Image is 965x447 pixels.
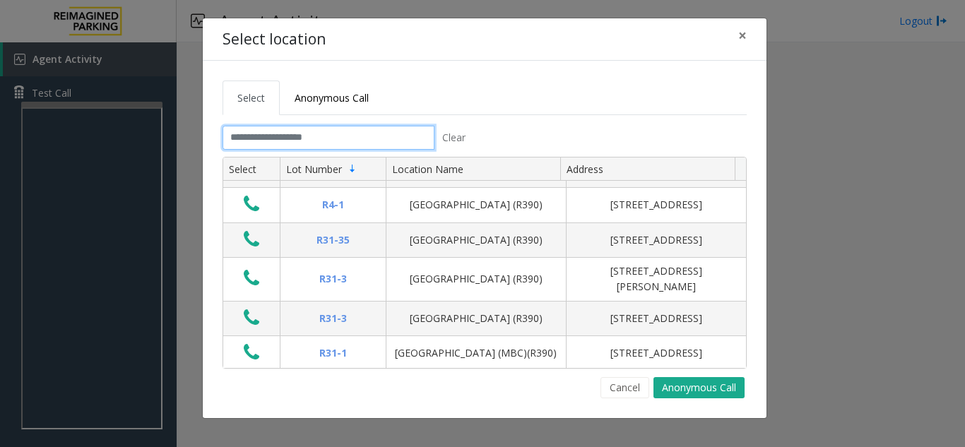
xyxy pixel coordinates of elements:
[347,163,358,174] span: Sortable
[575,345,738,361] div: [STREET_ADDRESS]
[289,197,377,213] div: R4-1
[289,311,377,326] div: R31-3
[395,345,557,361] div: [GEOGRAPHIC_DATA] (MBC)(R390)
[286,162,342,176] span: Lot Number
[575,311,738,326] div: [STREET_ADDRESS]
[728,18,757,53] button: Close
[392,162,463,176] span: Location Name
[223,157,746,368] div: Data table
[223,157,280,181] th: Select
[600,377,649,398] button: Cancel
[289,271,377,287] div: R31-3
[395,271,557,287] div: [GEOGRAPHIC_DATA] (R390)
[395,232,557,248] div: [GEOGRAPHIC_DATA] (R390)
[295,91,369,105] span: Anonymous Call
[223,28,326,51] h4: Select location
[575,263,738,295] div: [STREET_ADDRESS][PERSON_NAME]
[575,197,738,213] div: [STREET_ADDRESS]
[575,232,738,248] div: [STREET_ADDRESS]
[653,377,745,398] button: Anonymous Call
[395,197,557,213] div: [GEOGRAPHIC_DATA] (R390)
[567,162,603,176] span: Address
[237,91,265,105] span: Select
[434,126,474,150] button: Clear
[289,232,377,248] div: R31-35
[738,25,747,45] span: ×
[223,81,747,115] ul: Tabs
[395,311,557,326] div: [GEOGRAPHIC_DATA] (R390)
[289,345,377,361] div: R31-1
